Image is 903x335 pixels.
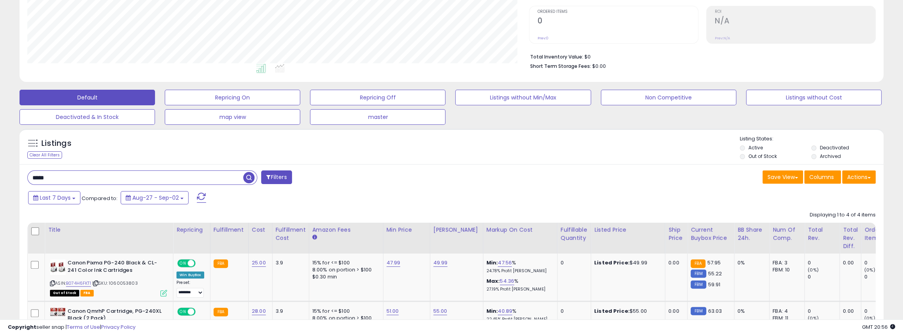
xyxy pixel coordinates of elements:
[386,259,401,267] a: 47.99
[433,226,480,234] div: [PERSON_NAME]
[20,109,155,125] button: Deactivated & In Stock
[601,90,736,105] button: Non Competitive
[668,308,681,315] div: 0.00
[312,259,377,266] div: 15% for <= $100
[842,170,876,184] button: Actions
[561,308,585,315] div: 0
[864,273,896,280] div: 0
[498,307,512,315] a: 40.89
[808,273,839,280] div: 0
[486,287,551,292] p: 27.19% Profit [PERSON_NAME]
[165,109,300,125] button: map view
[594,307,630,315] b: Listed Price:
[498,259,512,267] a: 47.56
[261,170,292,184] button: Filters
[68,308,162,324] b: Canon QmrhP Cartridge, PG-240XL Black (2 Pack)
[178,260,188,267] span: ON
[310,90,445,105] button: Repricing Off
[82,195,118,202] span: Compared to:
[500,277,514,285] a: 54.36
[691,269,706,278] small: FBM
[92,280,138,286] span: | SKU: 1060053803
[773,266,798,273] div: FBM: 10
[50,259,167,296] div: ASIN:
[762,170,803,184] button: Save View
[433,259,448,267] a: 49.99
[594,308,659,315] div: $55.00
[538,16,698,27] h2: 0
[80,290,94,296] span: FBA
[312,226,380,234] div: Amazon Fees
[67,323,100,331] a: Terms of Use
[530,53,583,60] b: Total Inventory Value:
[276,226,306,242] div: Fulfillment Cost
[843,308,855,315] div: 0.00
[66,280,91,287] a: B074H6FKT1
[808,308,839,315] div: 0
[708,307,722,315] span: 63.03
[820,153,841,160] label: Archived
[165,90,300,105] button: Repricing On
[594,259,630,266] b: Listed Price:
[748,153,777,160] label: Out of Stock
[810,211,876,219] div: Displaying 1 to 4 of 4 items
[433,307,447,315] a: 55.00
[804,170,841,184] button: Columns
[252,226,269,234] div: Cost
[214,259,228,268] small: FBA
[486,308,551,322] div: %
[561,259,585,266] div: 0
[486,259,498,266] b: Min:
[40,194,71,202] span: Last 7 Days
[194,308,207,315] span: OFF
[312,273,377,280] div: $0.30 min
[486,268,551,274] p: 24.78% Profit [PERSON_NAME]
[132,194,179,202] span: Aug-27 - Sep-02
[276,308,303,315] div: 3.9
[691,280,706,289] small: FBM
[773,259,798,266] div: FBA: 3
[773,226,801,242] div: Num of Comp.
[864,259,896,266] div: 0
[594,259,659,266] div: $49.99
[486,307,498,315] b: Min:
[530,63,591,69] b: Short Term Storage Fees:
[486,277,500,285] b: Max:
[8,323,36,331] strong: Copyright
[746,90,882,105] button: Listings without Cost
[310,109,445,125] button: master
[252,307,266,315] a: 28.00
[691,307,706,315] small: FBM
[530,51,870,61] li: $0
[715,10,875,14] span: ROI
[194,260,207,267] span: OFF
[27,151,62,159] div: Clear All Filters
[737,226,766,242] div: BB Share 24h.
[386,226,427,234] div: Min Price
[486,278,551,292] div: %
[455,90,591,105] button: Listings without Min/Max
[708,270,722,277] span: 55.22
[864,308,896,315] div: 0
[740,135,883,143] p: Listing States:
[312,266,377,273] div: 8.00% on portion > $100
[538,10,698,14] span: Ordered Items
[252,259,266,267] a: 25.00
[820,144,849,151] label: Deactivated
[50,308,66,316] img: 41OjK-VOlBL._SL40_.jpg
[843,226,858,250] div: Total Rev. Diff.
[708,281,721,288] span: 59.91
[48,226,170,234] div: Title
[592,62,606,70] span: $0.00
[864,226,893,242] div: Ordered Items
[121,191,189,204] button: Aug-27 - Sep-02
[386,307,399,315] a: 51.00
[41,138,71,149] h5: Listings
[715,36,730,41] small: Prev: N/A
[809,173,834,181] span: Columns
[214,226,245,234] div: Fulfillment
[101,323,135,331] a: Privacy Policy
[483,223,557,253] th: The percentage added to the cost of goods (COGS) that forms the calculator for Min & Max prices.
[486,226,554,234] div: Markup on Cost
[773,308,798,315] div: FBA: 4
